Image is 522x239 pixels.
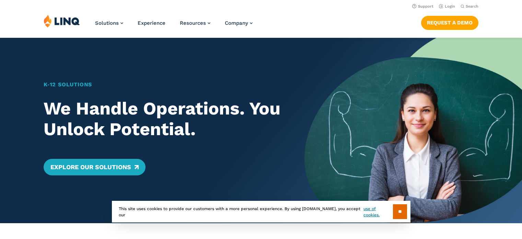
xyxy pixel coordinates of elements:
a: Solutions [95,20,123,26]
img: LINQ | K‑12 Software [44,14,80,28]
h2: We Handle Operations. You Unlock Potential. [44,98,283,140]
a: Explore Our Solutions [44,159,146,175]
div: This site uses cookies to provide our customers with a more personal experience. By using [DOMAIN... [112,201,410,222]
a: Resources [180,20,210,26]
h1: K‑12 Solutions [44,80,283,89]
span: Company [225,20,248,26]
a: Experience [138,20,165,26]
a: Request a Demo [421,16,478,30]
a: use of cookies. [363,206,393,218]
a: Support [412,4,433,9]
nav: Button Navigation [421,14,478,30]
span: Search [466,4,478,9]
img: Home Banner [304,38,522,223]
a: Login [439,4,455,9]
span: Resources [180,20,206,26]
a: Company [225,20,253,26]
button: Open Search Bar [461,4,478,9]
span: Solutions [95,20,119,26]
nav: Primary Navigation [95,14,253,37]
